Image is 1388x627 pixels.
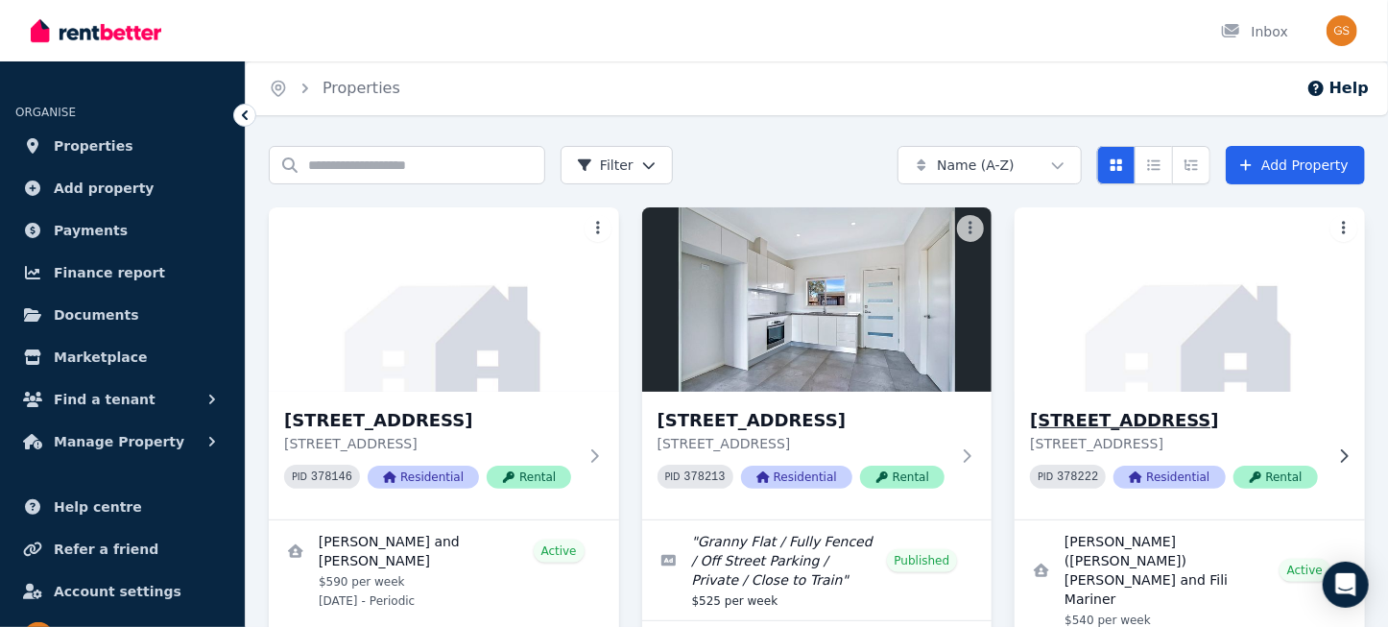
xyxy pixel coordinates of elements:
a: Refer a friend [15,530,229,568]
img: Stanyer Family Super Pty Ltd ATF Stanyer Family Super [1327,15,1357,46]
a: 15 Crown St, Riverstone[STREET_ADDRESS][STREET_ADDRESS]PID 378146ResidentialRental [269,207,619,519]
p: [STREET_ADDRESS] [658,434,950,453]
h3: [STREET_ADDRESS] [658,407,950,434]
span: Help centre [54,495,142,518]
button: Compact list view [1135,146,1173,184]
a: View details for Lemuel and Liberty Ramos [269,520,619,620]
a: Add Property [1226,146,1365,184]
button: Filter [561,146,673,184]
code: 378222 [1057,470,1098,484]
span: Manage Property [54,430,184,453]
span: Refer a friend [54,538,158,561]
span: Name (A-Z) [937,156,1015,175]
span: Residential [741,466,852,489]
button: More options [585,215,611,242]
a: 15A Crown St, Riverstone[STREET_ADDRESS][STREET_ADDRESS]PID 378213ResidentialRental [642,207,993,519]
span: Residential [368,466,479,489]
a: Documents [15,296,229,334]
button: Manage Property [15,422,229,461]
small: PID [292,471,307,482]
div: Inbox [1221,22,1288,41]
span: Rental [860,466,945,489]
img: 15A Crown St, Riverstone [642,207,993,392]
img: 15 Crown St, Riverstone [269,207,619,392]
p: [STREET_ADDRESS] [284,434,577,453]
small: PID [665,471,681,482]
a: Help centre [15,488,229,526]
h3: [STREET_ADDRESS] [284,407,577,434]
span: Documents [54,303,139,326]
h3: [STREET_ADDRESS] [1030,407,1323,434]
a: Payments [15,211,229,250]
button: Find a tenant [15,380,229,419]
span: Properties [54,134,133,157]
button: Help [1306,77,1369,100]
span: Account settings [54,580,181,603]
button: Expanded list view [1172,146,1210,184]
a: Add property [15,169,229,207]
span: Find a tenant [54,388,156,411]
small: PID [1038,471,1053,482]
a: Properties [15,127,229,165]
code: 378146 [311,470,352,484]
button: Card view [1097,146,1136,184]
button: Name (A-Z) [897,146,1082,184]
span: Residential [1113,466,1225,489]
a: 43 Catalina St, North St Marys[STREET_ADDRESS][STREET_ADDRESS]PID 378222ResidentialRental [1015,207,1365,519]
img: 43 Catalina St, North St Marys [1006,203,1374,397]
p: [STREET_ADDRESS] [1030,434,1323,453]
button: More options [1330,215,1357,242]
span: Rental [487,466,571,489]
a: Finance report [15,253,229,292]
div: Open Intercom Messenger [1323,562,1369,608]
img: RentBetter [31,16,161,45]
span: Filter [577,156,634,175]
a: Marketplace [15,338,229,376]
button: More options [957,215,984,242]
span: Add property [54,177,155,200]
span: Payments [54,219,128,242]
div: View options [1097,146,1210,184]
a: Edit listing: Granny Flat / Fully Fenced / Off Street Parking / Private / Close to Train [642,520,993,620]
nav: Breadcrumb [246,61,423,115]
span: Rental [1233,466,1318,489]
span: Finance report [54,261,165,284]
a: Properties [323,79,400,97]
span: Marketplace [54,346,147,369]
a: Account settings [15,572,229,611]
code: 378213 [684,470,726,484]
span: ORGANISE [15,106,76,119]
